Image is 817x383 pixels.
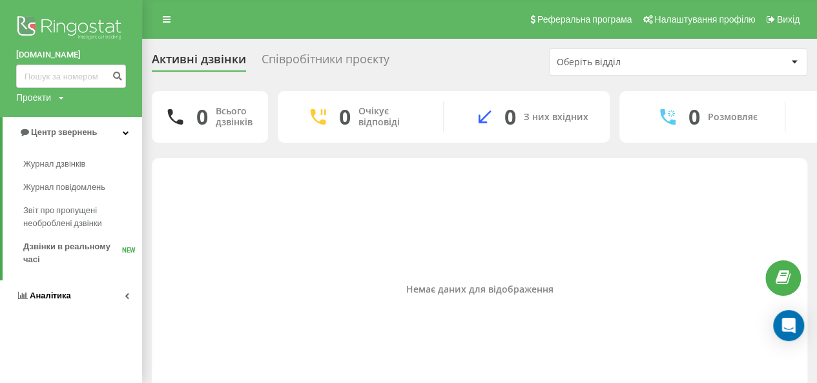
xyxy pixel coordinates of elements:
div: Співробітники проєкту [262,52,389,72]
span: Аналiтика [30,291,71,300]
span: Налаштування профілю [654,14,755,25]
img: Ringostat logo [16,13,126,45]
input: Пошук за номером [16,65,126,88]
div: Активні дзвінки [152,52,246,72]
span: Реферальна програма [537,14,632,25]
a: Звіт про пропущені необроблені дзвінки [23,199,142,235]
div: Проекти [16,91,51,104]
div: Немає даних для відображення [162,284,797,295]
a: Дзвінки в реальному часіNEW [23,235,142,271]
a: Журнал дзвінків [23,152,142,176]
div: Всього дзвінків [216,106,253,128]
div: Розмовляє [708,112,758,123]
span: Журнал дзвінків [23,158,85,171]
div: 0 [504,105,516,129]
span: Звіт про пропущені необроблені дзвінки [23,204,136,230]
div: Оберіть відділ [557,57,711,68]
span: Дзвінки в реальному часі [23,240,122,266]
span: Центр звернень [31,127,97,137]
a: Журнал повідомлень [23,176,142,199]
div: 0 [688,105,700,129]
div: З них вхідних [524,112,588,123]
div: 0 [196,105,208,129]
span: Журнал повідомлень [23,181,105,194]
div: Очікує відповіді [358,106,424,128]
div: 0 [339,105,351,129]
a: [DOMAIN_NAME] [16,48,126,61]
div: Open Intercom Messenger [773,310,804,341]
a: Центр звернень [3,117,142,148]
span: Вихід [777,14,800,25]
